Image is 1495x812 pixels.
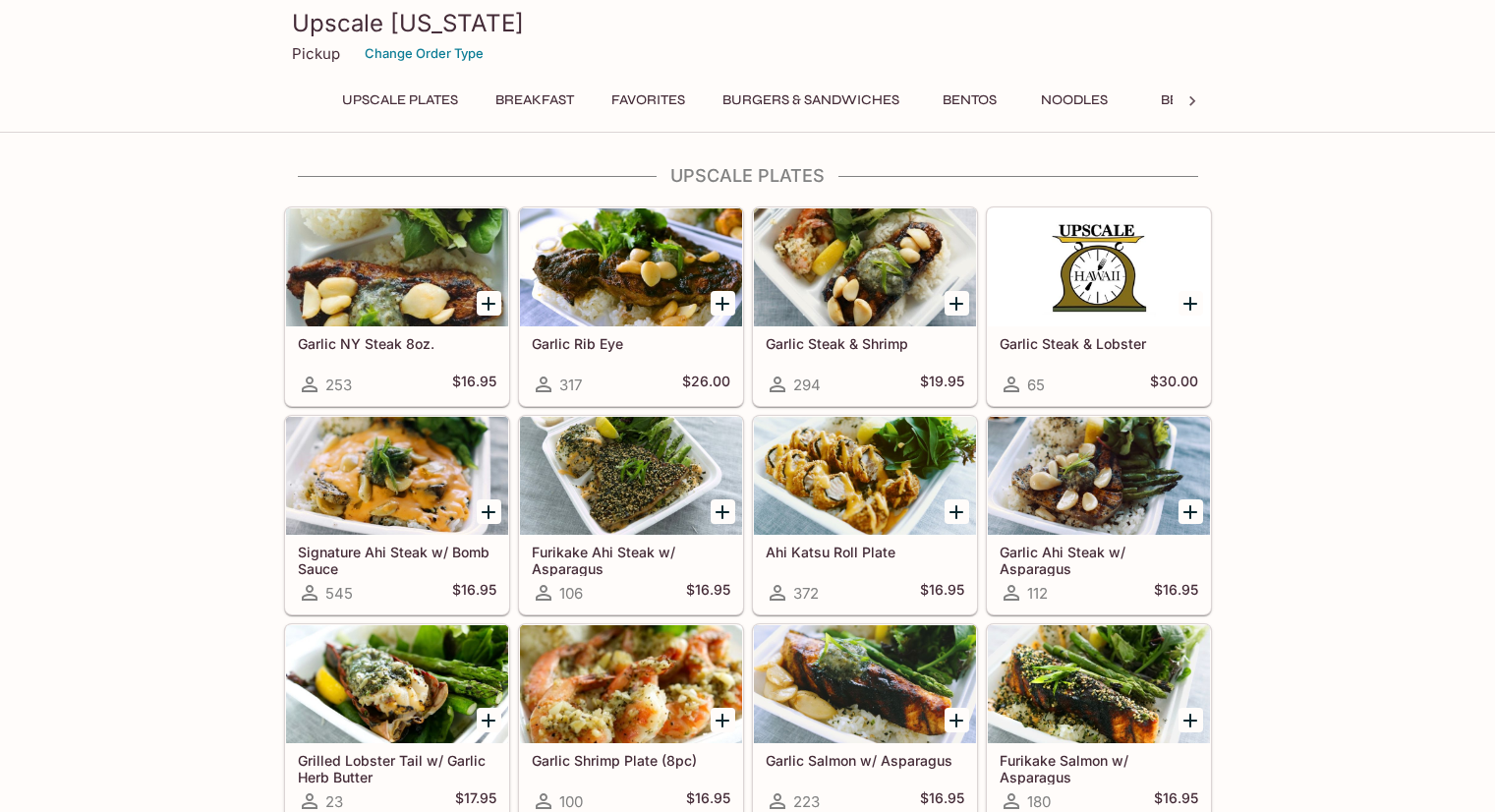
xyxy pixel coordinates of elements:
[793,792,820,811] span: 223
[682,373,730,396] h5: $26.00
[987,416,1211,614] a: Garlic Ahi Steak w/ Asparagus112$16.95
[325,376,352,394] span: 253
[356,38,492,69] button: Change Order Type
[601,87,696,114] button: Favorites
[520,625,742,743] div: Garlic Shrimp Plate (8pc)
[754,625,976,743] div: Garlic Salmon w/ Asparagus
[686,581,730,605] h5: $16.95
[477,291,501,316] button: Add Garlic NY Steak 8oz.
[477,708,501,732] button: Add Grilled Lobster Tail w/ Garlic Herb Butter
[325,792,343,811] span: 23
[286,625,508,743] div: Grilled Lobster Tail w/ Garlic Herb Butter
[1179,291,1203,316] button: Add Garlic Steak & Lobster
[1150,373,1198,396] h5: $30.00
[926,87,1014,114] button: Bentos
[1000,544,1198,576] h5: Garlic Ahi Steak w/ Asparagus
[559,376,582,394] span: 317
[559,584,583,603] span: 106
[298,544,496,576] h5: Signature Ahi Steak w/ Bomb Sauce
[452,373,496,396] h5: $16.95
[945,499,969,524] button: Add Ahi Katsu Roll Plate
[520,417,742,535] div: Furikake Ahi Steak w/ Asparagus
[285,207,509,406] a: Garlic NY Steak 8oz.253$16.95
[485,87,585,114] button: Breakfast
[920,581,964,605] h5: $16.95
[1027,376,1045,394] span: 65
[1000,335,1198,352] h5: Garlic Steak & Lobster
[1154,581,1198,605] h5: $16.95
[1027,792,1051,811] span: 180
[285,416,509,614] a: Signature Ahi Steak w/ Bomb Sauce545$16.95
[753,416,977,614] a: Ahi Katsu Roll Plate372$16.95
[532,752,730,769] h5: Garlic Shrimp Plate (8pc)
[712,87,910,114] button: Burgers & Sandwiches
[753,207,977,406] a: Garlic Steak & Shrimp294$19.95
[766,335,964,352] h5: Garlic Steak & Shrimp
[519,416,743,614] a: Furikake Ahi Steak w/ Asparagus106$16.95
[331,87,469,114] button: UPSCALE Plates
[1030,87,1119,114] button: Noodles
[754,417,976,535] div: Ahi Katsu Roll Plate
[754,208,976,326] div: Garlic Steak & Shrimp
[711,708,735,732] button: Add Garlic Shrimp Plate (8pc)
[1134,87,1223,114] button: Beef
[298,335,496,352] h5: Garlic NY Steak 8oz.
[1000,752,1198,784] h5: Furikake Salmon w/ Asparagus
[1179,708,1203,732] button: Add Furikake Salmon w/ Asparagus
[945,708,969,732] button: Add Garlic Salmon w/ Asparagus
[532,335,730,352] h5: Garlic Rib Eye
[477,499,501,524] button: Add Signature Ahi Steak w/ Bomb Sauce
[452,581,496,605] h5: $16.95
[711,499,735,524] button: Add Furikake Ahi Steak w/ Asparagus
[559,792,583,811] span: 100
[298,752,496,784] h5: Grilled Lobster Tail w/ Garlic Herb Butter
[988,417,1210,535] div: Garlic Ahi Steak w/ Asparagus
[292,8,1204,38] h3: Upscale [US_STATE]
[292,44,340,63] p: Pickup
[519,207,743,406] a: Garlic Rib Eye317$26.00
[284,165,1212,187] h4: UPSCALE Plates
[793,376,821,394] span: 294
[520,208,742,326] div: Garlic Rib Eye
[987,207,1211,406] a: Garlic Steak & Lobster65$30.00
[532,544,730,576] h5: Furikake Ahi Steak w/ Asparagus
[286,208,508,326] div: Garlic NY Steak 8oz.
[286,417,508,535] div: Signature Ahi Steak w/ Bomb Sauce
[945,291,969,316] button: Add Garlic Steak & Shrimp
[325,584,353,603] span: 545
[793,584,819,603] span: 372
[988,625,1210,743] div: Furikake Salmon w/ Asparagus
[1179,499,1203,524] button: Add Garlic Ahi Steak w/ Asparagus
[920,373,964,396] h5: $19.95
[766,544,964,560] h5: Ahi Katsu Roll Plate
[711,291,735,316] button: Add Garlic Rib Eye
[766,752,964,769] h5: Garlic Salmon w/ Asparagus
[1027,584,1048,603] span: 112
[988,208,1210,326] div: Garlic Steak & Lobster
